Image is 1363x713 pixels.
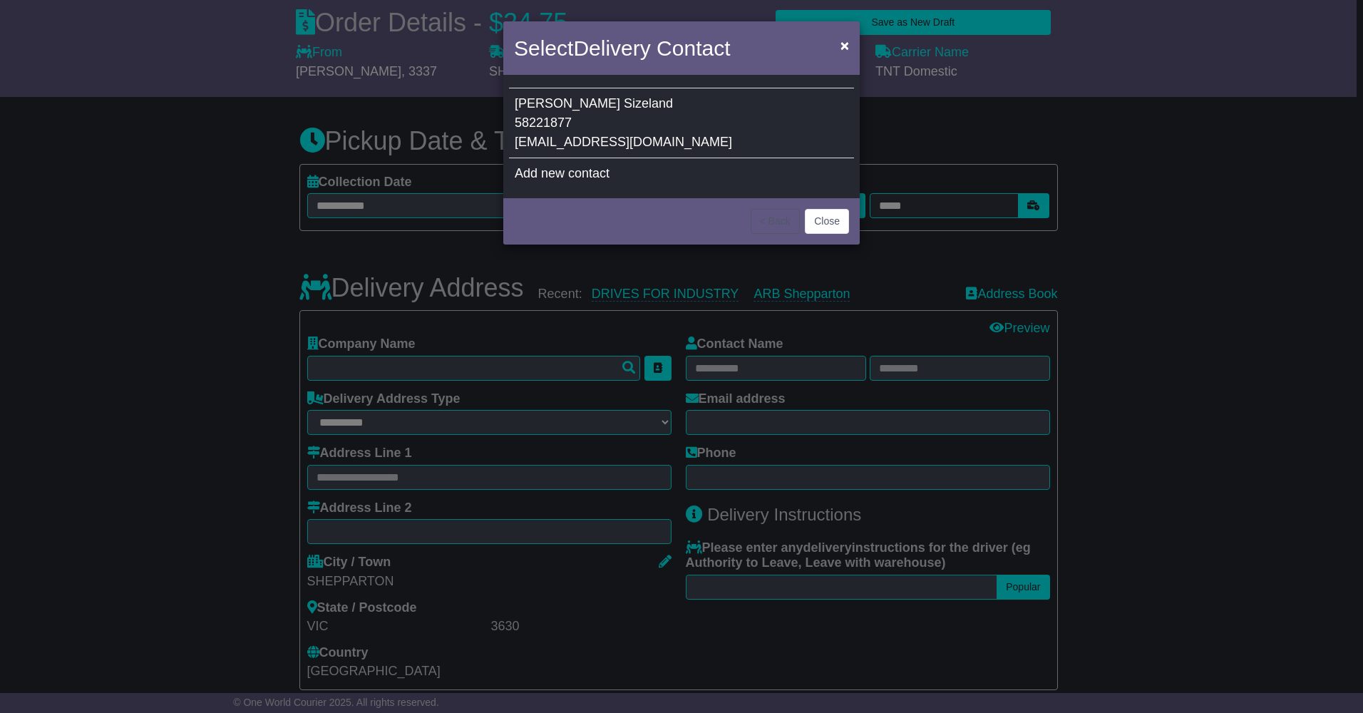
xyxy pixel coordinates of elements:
[515,166,610,180] span: Add new contact
[573,36,650,60] span: Delivery
[514,32,730,64] h4: Select
[840,37,849,53] span: ×
[751,209,800,234] button: < Back
[624,96,673,111] span: Sizeland
[515,135,732,149] span: [EMAIL_ADDRESS][DOMAIN_NAME]
[805,209,849,234] button: Close
[657,36,730,60] span: Contact
[833,31,856,60] button: Close
[515,116,572,130] span: 58221877
[515,96,620,111] span: [PERSON_NAME]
